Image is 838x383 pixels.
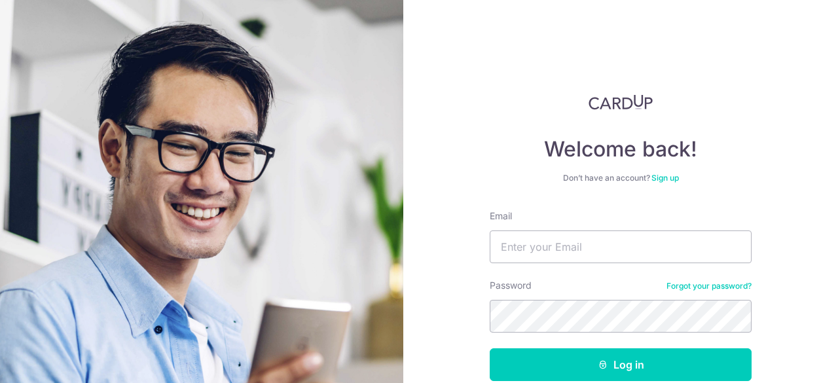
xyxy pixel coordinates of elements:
[490,279,532,292] label: Password
[490,210,512,223] label: Email
[490,173,752,183] div: Don’t have an account?
[651,173,679,183] a: Sign up
[490,348,752,381] button: Log in
[589,94,653,110] img: CardUp Logo
[666,281,752,291] a: Forgot your password?
[490,136,752,162] h4: Welcome back!
[490,230,752,263] input: Enter your Email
